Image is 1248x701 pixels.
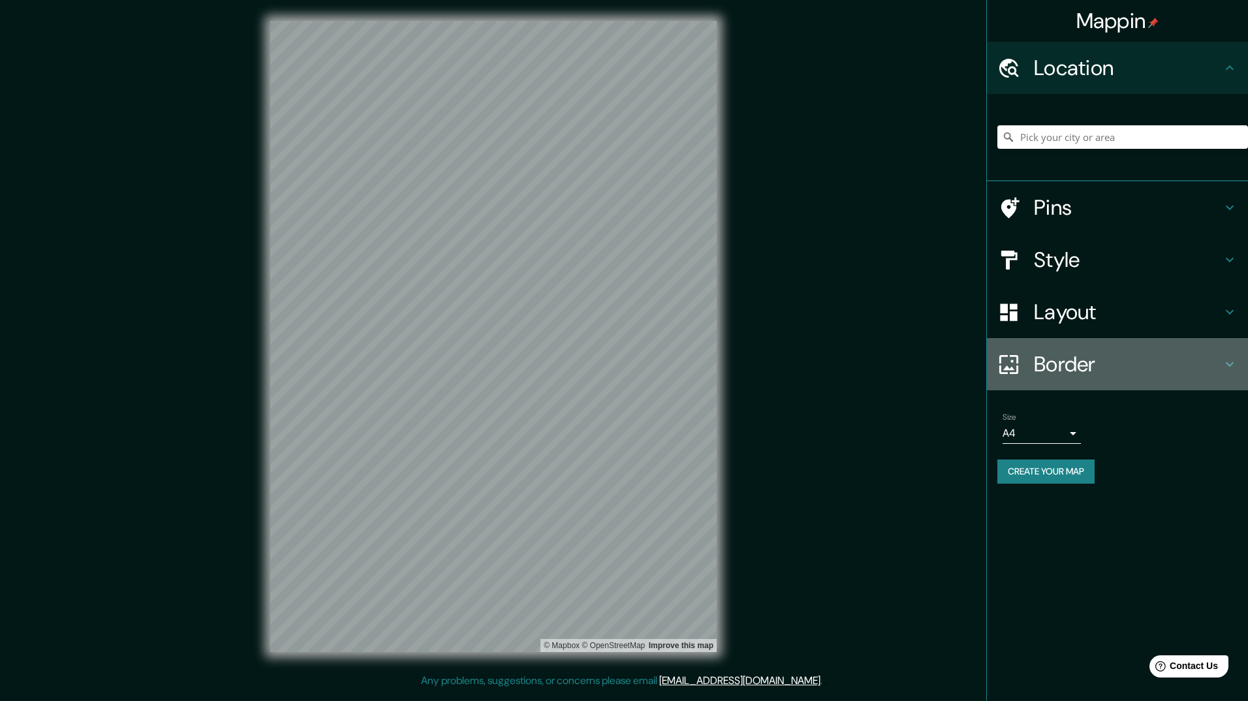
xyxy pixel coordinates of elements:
[997,460,1095,484] button: Create your map
[1076,8,1159,34] h4: Mappin
[1148,18,1159,28] img: pin-icon.png
[987,234,1248,286] div: Style
[421,673,822,689] p: Any problems, suggestions, or concerns please email .
[1003,423,1081,444] div: A4
[1003,412,1016,423] label: Size
[824,673,827,689] div: .
[649,641,713,650] a: Map feedback
[987,181,1248,234] div: Pins
[997,125,1248,149] input: Pick your city or area
[1034,351,1222,377] h4: Border
[987,338,1248,390] div: Border
[822,673,824,689] div: .
[987,42,1248,94] div: Location
[1132,650,1234,687] iframe: Help widget launcher
[987,286,1248,338] div: Layout
[270,21,717,652] canvas: Map
[1034,55,1222,81] h4: Location
[1034,299,1222,325] h4: Layout
[1034,247,1222,273] h4: Style
[1034,195,1222,221] h4: Pins
[659,674,820,687] a: [EMAIL_ADDRESS][DOMAIN_NAME]
[582,641,645,650] a: OpenStreetMap
[544,641,580,650] a: Mapbox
